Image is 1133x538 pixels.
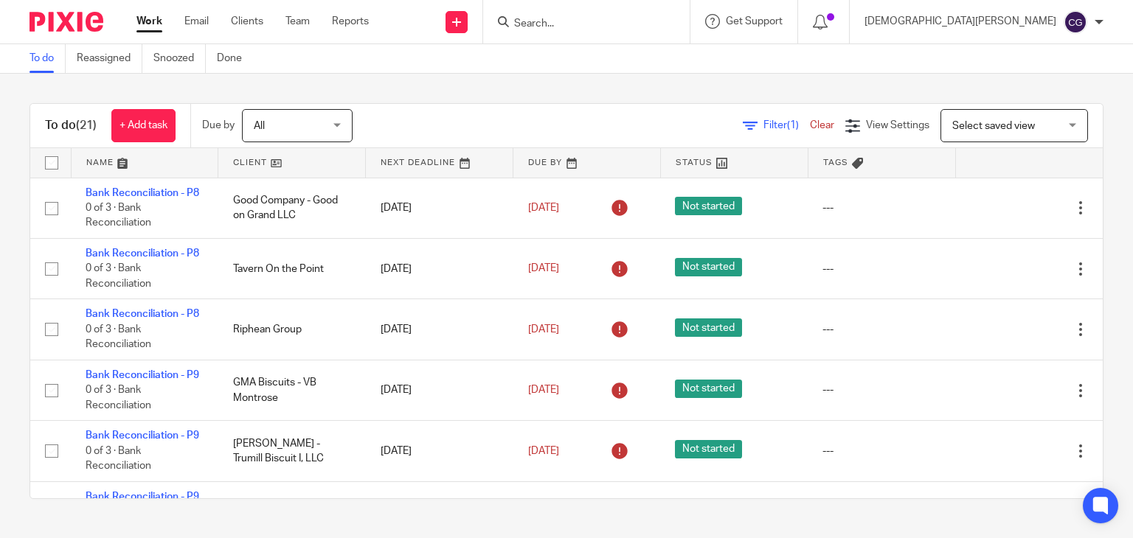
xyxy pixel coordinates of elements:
span: All [254,121,265,131]
a: Bank Reconciliation - P9 [86,430,199,441]
span: Tags [823,158,848,167]
span: Not started [675,258,742,276]
a: + Add task [111,109,176,142]
span: 0 of 3 · Bank Reconciliation [86,324,151,350]
td: [DATE] [366,238,513,298]
td: [DATE] [366,421,513,481]
div: --- [822,322,940,337]
p: Due by [202,118,235,133]
td: Tavern On the Point [218,238,366,298]
a: Email [184,14,209,29]
span: 0 of 3 · Bank Reconciliation [86,264,151,290]
span: [DATE] [528,446,559,456]
td: Good Company - Good on Grand LLC [218,178,366,238]
a: Bank Reconciliation - P9 [86,492,199,502]
a: Work [136,14,162,29]
td: [PERSON_NAME] - Trumill Biscuit I, LLC [218,421,366,481]
span: Not started [675,440,742,458]
a: Reassigned [77,44,142,73]
td: GMA Biscuits - VB Montrose [218,360,366,420]
div: --- [822,382,940,397]
span: Filter [763,120,810,130]
td: [DATE] [366,299,513,360]
a: Reports [332,14,369,29]
span: Not started [675,380,742,398]
td: [DATE] [366,178,513,238]
span: 0 of 3 · Bank Reconciliation [86,385,151,411]
img: svg%3E [1064,10,1087,34]
a: Bank Reconciliation - P8 [86,248,199,259]
p: [DEMOGRAPHIC_DATA][PERSON_NAME] [865,14,1056,29]
h1: To do [45,118,97,133]
span: 0 of 3 · Bank Reconciliation [86,446,151,472]
span: Get Support [726,16,783,27]
span: (21) [76,119,97,131]
a: Bank Reconciliation - P8 [86,188,199,198]
span: Not started [675,197,742,215]
span: (1) [787,120,799,130]
span: Select saved view [952,121,1035,131]
a: Done [217,44,253,73]
span: [DATE] [528,324,559,335]
span: [DATE] [528,385,559,395]
a: Clear [810,120,834,130]
img: Pixie [30,12,103,32]
div: --- [822,444,940,458]
a: Bank Reconciliation - P8 [86,309,199,319]
span: Not started [675,318,742,337]
div: --- [822,262,940,276]
a: Bank Reconciliation - P9 [86,370,199,380]
td: [DATE] [366,360,513,420]
a: Clients [231,14,263,29]
span: [DATE] [528,203,559,213]
td: Riphean Group [218,299,366,360]
span: View Settings [866,120,929,130]
span: 0 of 3 · Bank Reconciliation [86,203,151,228]
span: [DATE] [528,264,559,274]
a: Snoozed [153,44,206,73]
input: Search [513,18,645,31]
a: Team [285,14,310,29]
a: To do [30,44,66,73]
div: --- [822,200,940,215]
